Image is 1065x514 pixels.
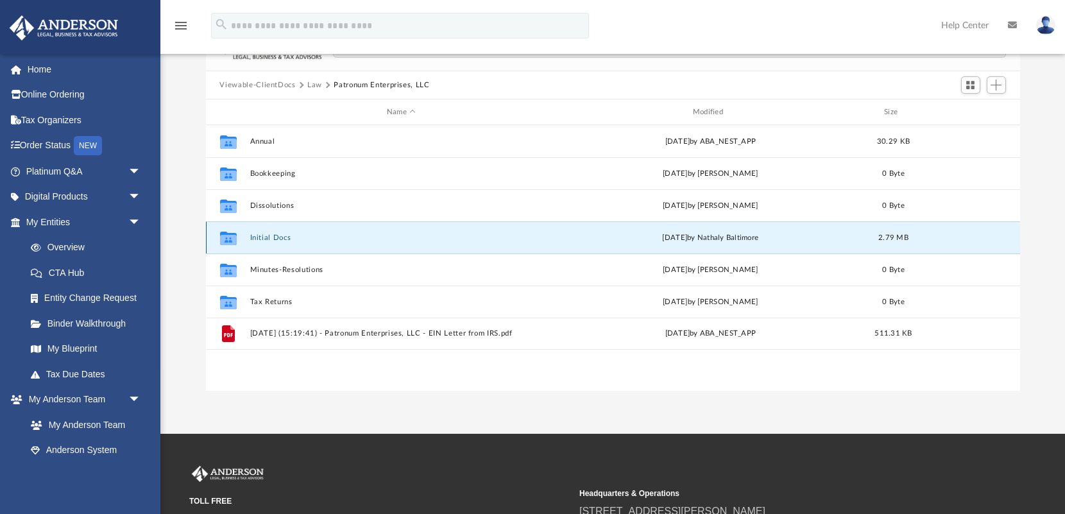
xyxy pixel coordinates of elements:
[559,136,862,148] div: [DATE] by ABA_NEST_APP
[9,82,160,108] a: Online Ordering
[173,18,189,33] i: menu
[128,158,154,185] span: arrow_drop_down
[250,266,553,274] button: Minutes-Resolutions
[18,412,148,438] a: My Anderson Team
[18,260,160,286] a: CTA Hub
[961,76,980,94] button: Switch to Grid View
[250,234,553,242] button: Initial Docs
[18,361,160,387] a: Tax Due Dates
[559,200,862,212] div: [DATE] by [PERSON_NAME]
[189,466,266,483] img: Anderson Advisors Platinum Portal
[924,107,1014,118] div: id
[6,15,122,40] img: Anderson Advisors Platinum Portal
[250,201,553,210] button: Dissolutions
[882,266,905,273] span: 0 Byte
[9,107,160,133] a: Tax Organizers
[559,264,862,276] div: [DATE] by [PERSON_NAME]
[878,234,908,241] span: 2.79 MB
[9,209,160,235] a: My Entitiesarrow_drop_down
[867,107,919,118] div: Size
[882,170,905,177] span: 0 Byte
[1036,16,1055,35] img: User Pic
[250,298,553,306] button: Tax Returns
[874,330,912,337] span: 511.31 KB
[18,463,154,488] a: Client Referrals
[74,136,102,155] div: NEW
[559,328,862,339] div: [DATE] by ABA_NEST_APP
[9,158,160,184] a: Platinum Q&Aarrow_drop_down
[559,296,862,308] div: [DATE] by [PERSON_NAME]
[249,107,552,118] div: Name
[250,169,553,178] button: Bookkeeping
[18,286,160,311] a: Entity Change Request
[559,232,862,244] div: [DATE] by Nathaly Baltimore
[987,76,1006,94] button: Add
[128,209,154,236] span: arrow_drop_down
[18,235,160,261] a: Overview
[9,56,160,82] a: Home
[128,387,154,413] span: arrow_drop_down
[250,329,553,338] button: [DATE] (15:19:41) - Patronum Enterprises, LLC - EIN Letter from IRS.pdf
[189,495,570,507] small: TOLL FREE
[9,184,160,210] a: Digital Productsarrow_drop_down
[558,107,862,118] div: Modified
[334,80,429,91] button: Patronum Enterprises, LLC
[579,488,960,499] small: Headquarters & Operations
[214,17,228,31] i: search
[250,137,553,146] button: Annual
[173,24,189,33] a: menu
[18,336,154,362] a: My Blueprint
[219,80,295,91] button: Viewable-ClientDocs
[9,387,154,413] a: My Anderson Teamarrow_drop_down
[882,298,905,305] span: 0 Byte
[18,311,160,336] a: Binder Walkthrough
[211,107,243,118] div: id
[206,125,1020,391] div: grid
[882,202,905,209] span: 0 Byte
[128,184,154,210] span: arrow_drop_down
[307,80,322,91] button: Law
[9,133,160,159] a: Order StatusNEW
[559,168,862,180] div: [DATE] by [PERSON_NAME]
[876,138,909,145] span: 30.29 KB
[18,438,154,463] a: Anderson System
